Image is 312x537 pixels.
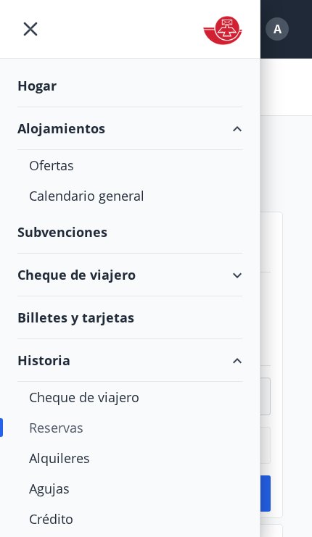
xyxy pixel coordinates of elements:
font: Subvenciones [17,223,107,241]
font: Ofertas [29,157,74,174]
button: A [260,12,295,46]
font: Reservas [29,419,83,436]
font: Billetes y tarjetas [17,309,134,326]
font: Crédito [29,510,73,528]
font: Alojamientos [17,120,105,137]
font: Cheque de viajero [17,266,136,283]
font: Calendario general [29,187,144,204]
img: logotipo de la unión [203,16,242,45]
button: menú [17,16,44,42]
font: Alquileres [29,449,90,467]
font: Historia [17,351,70,369]
font: Hogar [17,77,57,94]
font: Cheque de viajero [29,388,139,406]
font: A [274,21,282,37]
font: Agujas [29,480,70,497]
